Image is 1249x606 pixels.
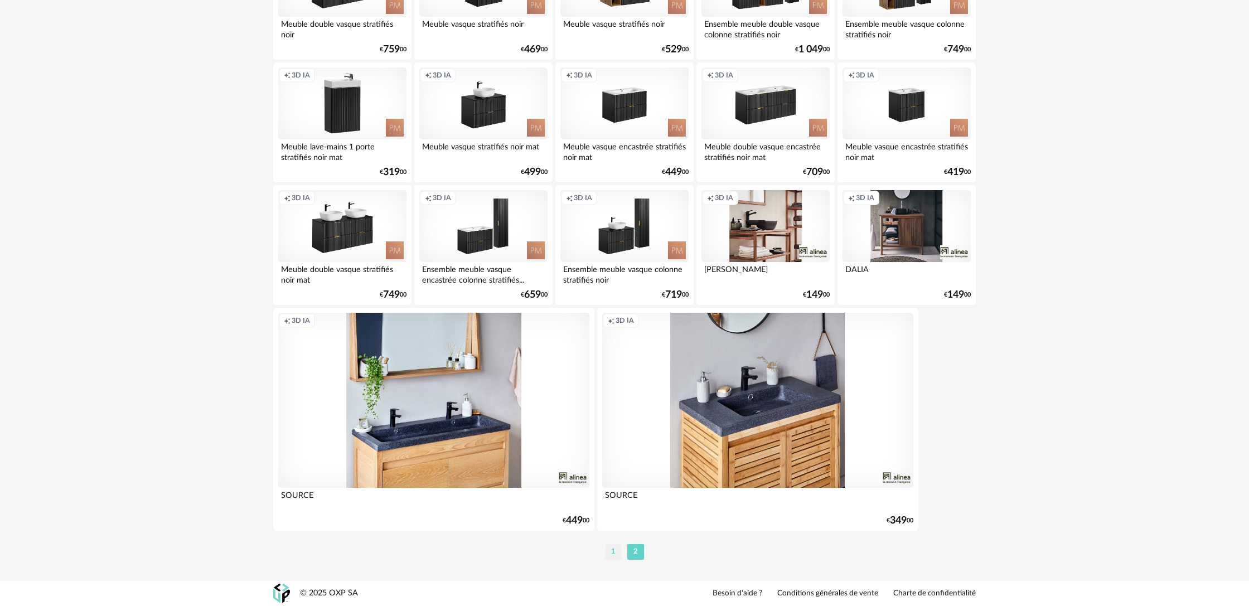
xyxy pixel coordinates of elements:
span: Creation icon [284,71,291,80]
a: Charte de confidentialité [893,589,976,599]
div: Meuble vasque encastrée stratifiés noir mat [560,139,689,162]
div: € 00 [563,517,589,525]
span: Creation icon [425,193,432,202]
div: € 00 [380,291,406,299]
div: € 00 [803,168,830,176]
span: 759 [383,46,400,54]
span: Creation icon [566,193,573,202]
div: SOURCE [602,488,913,510]
div: Meuble double vasque stratifiés noir mat [278,262,406,284]
div: € 00 [521,46,548,54]
div: Meuble vasque stratifiés noir mat [419,139,548,162]
div: Meuble double vasque stratifiés noir [278,17,406,39]
span: 749 [383,291,400,299]
span: 3D IA [856,71,874,80]
div: € 00 [795,46,830,54]
span: 469 [524,46,541,54]
a: Creation icon 3D IA Ensemble meuble vasque encastrée colonne stratifiés... €65900 [414,185,553,306]
div: © 2025 OXP SA [300,588,358,599]
span: 3D IA [433,193,451,202]
span: 3D IA [574,71,592,80]
span: 3D IA [292,193,310,202]
span: 3D IA [616,316,634,325]
div: € 00 [662,168,689,176]
a: Creation icon 3D IA Meuble vasque stratifiés noir mat €49900 [414,62,553,183]
span: Creation icon [707,71,714,80]
div: € 00 [944,168,971,176]
span: Creation icon [848,71,855,80]
span: 3D IA [715,193,733,202]
div: € 00 [887,517,913,525]
span: Creation icon [284,316,291,325]
a: Creation icon 3D IA Meuble double vasque encastrée stratifiés noir mat €70900 [696,62,835,183]
div: DALIA [843,262,971,284]
span: Creation icon [284,193,291,202]
a: Creation icon 3D IA Ensemble meuble vasque colonne stratifiés noir €71900 [555,185,694,306]
span: 449 [665,168,682,176]
div: € 00 [944,291,971,299]
span: 3D IA [433,71,451,80]
span: 3D IA [574,193,592,202]
a: Conditions générales de vente [777,589,878,599]
a: Creation icon 3D IA SOURCE €44900 [273,308,594,531]
div: € 00 [521,291,548,299]
div: € 00 [803,291,830,299]
div: Ensemble meuble vasque encastrée colonne stratifiés... [419,262,548,284]
a: Creation icon 3D IA [PERSON_NAME] €14900 [696,185,835,306]
a: Creation icon 3D IA Meuble vasque encastrée stratifiés noir mat €41900 [837,62,976,183]
span: Creation icon [566,71,573,80]
div: SOURCE [278,488,589,510]
a: Besoin d'aide ? [713,589,762,599]
div: Ensemble meuble vasque colonne stratifiés noir [843,17,971,39]
span: 1 049 [798,46,823,54]
span: 449 [566,517,583,525]
div: Meuble vasque stratifiés noir [419,17,548,39]
span: 149 [806,291,823,299]
span: 3D IA [292,316,310,325]
div: Ensemble meuble vasque colonne stratifiés noir [560,262,689,284]
div: [PERSON_NAME] [701,262,830,284]
a: Creation icon 3D IA Meuble double vasque stratifiés noir mat €74900 [273,185,412,306]
a: Creation icon 3D IA SOURCE €34900 [597,308,918,531]
a: Creation icon 3D IA Meuble lave-mains 1 porte stratifiés noir mat €31900 [273,62,412,183]
div: € 00 [380,168,406,176]
div: € 00 [662,46,689,54]
span: 149 [947,291,964,299]
div: Ensemble meuble double vasque colonne stratifiés noir [701,17,830,39]
li: 2 [627,544,644,560]
div: € 00 [521,168,548,176]
div: Meuble lave-mains 1 porte stratifiés noir mat [278,139,406,162]
span: Creation icon [707,193,714,202]
span: 419 [947,168,964,176]
span: 659 [524,291,541,299]
span: 529 [665,46,682,54]
div: € 00 [380,46,406,54]
span: 709 [806,168,823,176]
span: Creation icon [848,193,855,202]
span: 499 [524,168,541,176]
span: 319 [383,168,400,176]
span: 719 [665,291,682,299]
div: Meuble vasque encastrée stratifiés noir mat [843,139,971,162]
span: 349 [890,517,907,525]
div: Meuble vasque stratifiés noir [560,17,689,39]
span: 749 [947,46,964,54]
div: € 00 [662,291,689,299]
span: 3D IA [856,193,874,202]
li: 1 [605,544,622,560]
div: Meuble double vasque encastrée stratifiés noir mat [701,139,830,162]
span: Creation icon [608,316,614,325]
img: OXP [273,584,290,603]
a: Creation icon 3D IA DALIA €14900 [837,185,976,306]
a: Creation icon 3D IA Meuble vasque encastrée stratifiés noir mat €44900 [555,62,694,183]
span: 3D IA [715,71,733,80]
div: € 00 [944,46,971,54]
span: Creation icon [425,71,432,80]
span: 3D IA [292,71,310,80]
